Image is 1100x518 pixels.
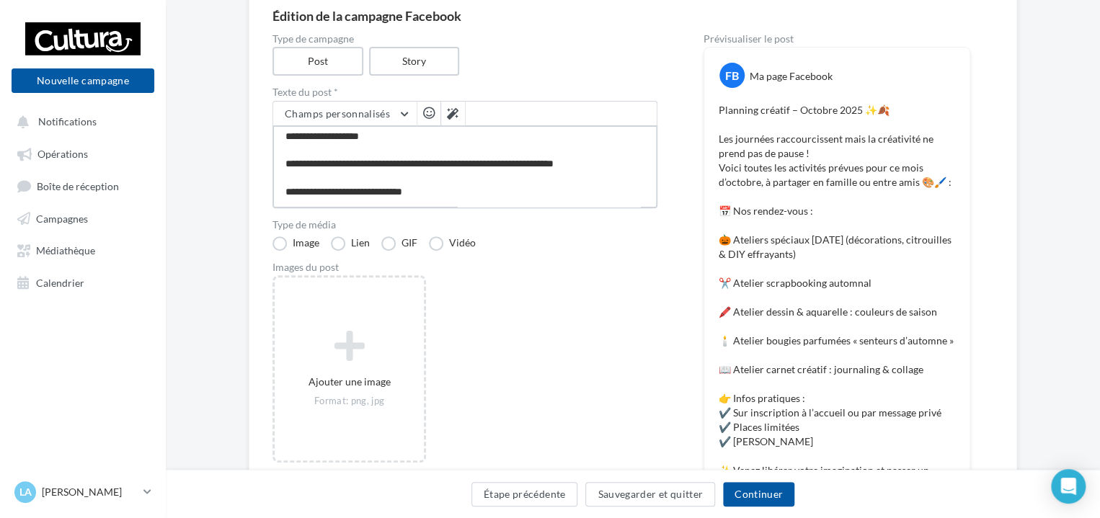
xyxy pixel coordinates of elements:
button: Étape précédente [471,482,578,506]
label: Type de média [272,220,657,230]
div: FB [719,63,745,88]
label: GIF [381,236,417,251]
p: [PERSON_NAME] [42,485,138,499]
label: Lien [331,236,370,251]
div: Ma page Facebook [750,69,833,84]
label: Image [272,236,319,251]
span: La [19,485,32,499]
button: Champs personnalisés [273,102,417,126]
a: Boîte de réception [9,172,157,199]
a: Médiathèque [9,236,157,262]
div: Édition de la campagne Facebook [272,9,993,22]
span: Médiathèque [36,244,95,256]
span: Campagnes [36,212,88,224]
a: Opérations [9,140,157,166]
span: Notifications [38,115,97,128]
span: Opérations [37,148,88,160]
label: Vidéo [429,236,476,251]
label: Type de campagne [272,34,657,44]
div: Images du post [272,262,657,272]
a: Campagnes [9,205,157,231]
label: Story [369,47,460,76]
div: Open Intercom Messenger [1051,469,1086,504]
label: Post [272,47,363,76]
label: Texte du post * [272,87,657,97]
div: Prévisualiser le post [704,34,970,44]
button: Notifications [9,108,151,134]
span: Champs personnalisés [285,107,390,120]
button: Sauvegarder et quitter [585,482,715,506]
button: Continuer [723,482,794,506]
span: Boîte de réception [37,179,119,192]
span: Calendrier [36,276,84,288]
a: Calendrier [9,269,157,295]
button: Nouvelle campagne [12,68,154,93]
a: La [PERSON_NAME] [12,478,154,506]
